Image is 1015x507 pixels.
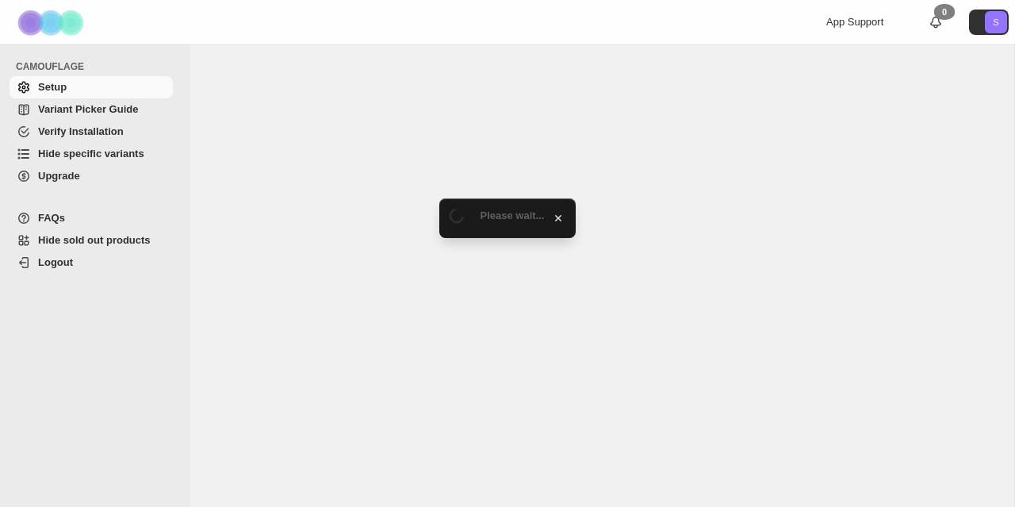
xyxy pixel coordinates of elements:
span: Upgrade [38,170,80,182]
a: Setup [10,76,173,98]
span: Please wait... [481,209,545,221]
span: FAQs [38,212,65,224]
span: App Support [826,16,883,28]
span: Hide sold out products [38,234,151,246]
a: Upgrade [10,165,173,187]
span: Hide specific variants [38,148,144,159]
span: Verify Installation [38,125,124,137]
a: FAQs [10,207,173,229]
a: Variant Picker Guide [10,98,173,121]
span: Logout [38,256,73,268]
text: S [993,17,998,27]
a: Hide sold out products [10,229,173,252]
span: Avatar with initials S [985,11,1007,33]
button: Avatar with initials S [969,10,1009,35]
span: CAMOUFLAGE [16,60,179,73]
a: Logout [10,252,173,274]
span: Setup [38,81,67,93]
a: Verify Installation [10,121,173,143]
span: Variant Picker Guide [38,103,138,115]
a: 0 [928,14,944,30]
a: Hide specific variants [10,143,173,165]
div: 0 [934,4,955,20]
img: Camouflage [13,1,92,44]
